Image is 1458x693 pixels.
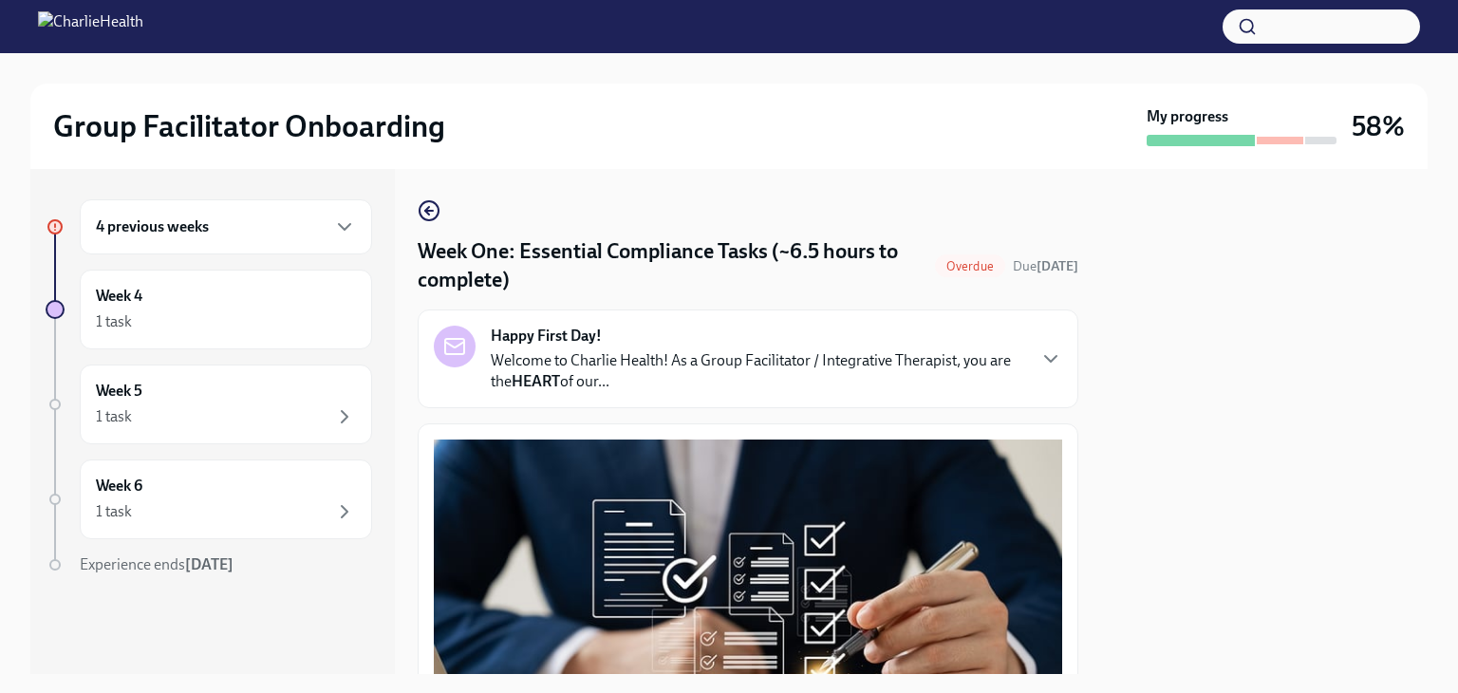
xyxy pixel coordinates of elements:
[1352,109,1405,143] h3: 58%
[1037,258,1078,274] strong: [DATE]
[491,350,1024,392] p: Welcome to Charlie Health! As a Group Facilitator / Integrative Therapist, you are the of our...
[96,311,132,332] div: 1 task
[935,259,1005,273] span: Overdue
[96,476,142,496] h6: Week 6
[1147,106,1228,127] strong: My progress
[418,237,927,294] h4: Week One: Essential Compliance Tasks (~6.5 hours to complete)
[185,555,234,573] strong: [DATE]
[491,326,602,346] strong: Happy First Day!
[80,199,372,254] div: 4 previous weeks
[53,107,445,145] h2: Group Facilitator Onboarding
[96,216,209,237] h6: 4 previous weeks
[512,372,560,390] strong: HEART
[38,11,143,42] img: CharlieHealth
[80,555,234,573] span: Experience ends
[96,406,132,427] div: 1 task
[96,501,132,522] div: 1 task
[46,365,372,444] a: Week 51 task
[46,459,372,539] a: Week 61 task
[1013,257,1078,275] span: September 1st, 2025 09:00
[46,270,372,349] a: Week 41 task
[1013,258,1078,274] span: Due
[96,381,142,402] h6: Week 5
[96,286,142,307] h6: Week 4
